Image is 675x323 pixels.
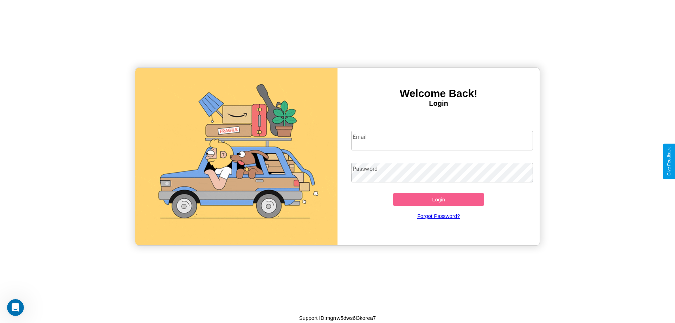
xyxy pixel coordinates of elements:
button: Login [393,193,484,206]
iframe: Intercom live chat [7,299,24,316]
p: Support ID: mgrrw5dws6l3korea7 [299,313,376,323]
a: Forgot Password? [348,206,530,226]
h3: Welcome Back! [337,88,540,99]
img: gif [135,68,337,245]
h4: Login [337,99,540,108]
div: Give Feedback [667,147,671,176]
